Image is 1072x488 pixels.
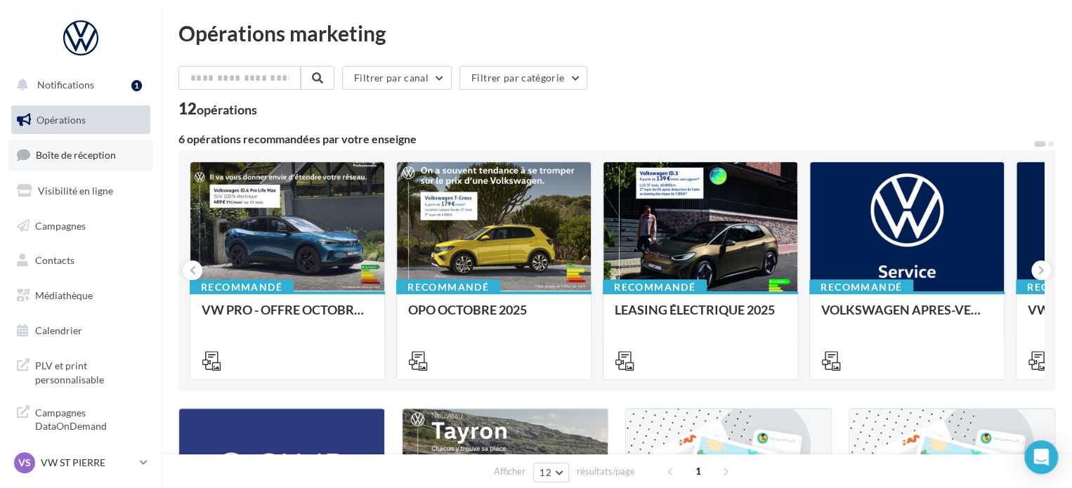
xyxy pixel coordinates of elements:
span: Contacts [35,254,74,266]
button: Notifications 1 [8,70,148,100]
div: Recommandé [396,279,500,295]
div: Recommandé [603,279,707,295]
a: Médiathèque [8,281,153,310]
button: Filtrer par catégorie [459,66,587,90]
span: VS [18,456,31,470]
div: opérations [197,103,257,116]
a: Campagnes [8,211,153,241]
span: Visibilité en ligne [38,185,113,197]
span: Médiathèque [35,289,93,301]
button: Filtrer par canal [342,66,452,90]
div: 12 [178,101,257,117]
div: 1 [131,80,142,91]
span: PLV et print personnalisable [35,356,145,386]
div: OPO OCTOBRE 2025 [408,303,580,331]
span: résultats/page [577,465,635,478]
span: Boîte de réception [36,149,116,161]
span: Opérations [37,114,86,126]
a: VS VW ST PIERRE [11,449,150,476]
span: Notifications [37,79,94,91]
span: Campagnes [35,219,86,231]
div: VOLKSWAGEN APRES-VENTE [821,303,993,331]
a: Campagnes DataOnDemand [8,397,153,439]
div: LEASING ÉLECTRIQUE 2025 [615,303,786,331]
a: Calendrier [8,316,153,345]
div: Recommandé [190,279,294,295]
a: Contacts [8,246,153,275]
span: Campagnes DataOnDemand [35,403,145,433]
a: Opérations [8,105,153,135]
div: Recommandé [809,279,913,295]
p: VW ST PIERRE [41,456,134,470]
a: PLV et print personnalisable [8,350,153,392]
a: Boîte de réception [8,140,153,170]
button: 12 [533,463,569,482]
span: Calendrier [35,324,82,336]
div: Open Intercom Messenger [1024,440,1058,474]
div: 6 opérations recommandées par votre enseigne [178,133,1033,145]
span: Afficher [494,465,525,478]
span: 1 [687,460,710,482]
div: Opérations marketing [178,22,1055,44]
span: 12 [540,467,551,478]
a: Visibilité en ligne [8,176,153,206]
div: VW PRO - OFFRE OCTOBRE 25 [202,303,373,331]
